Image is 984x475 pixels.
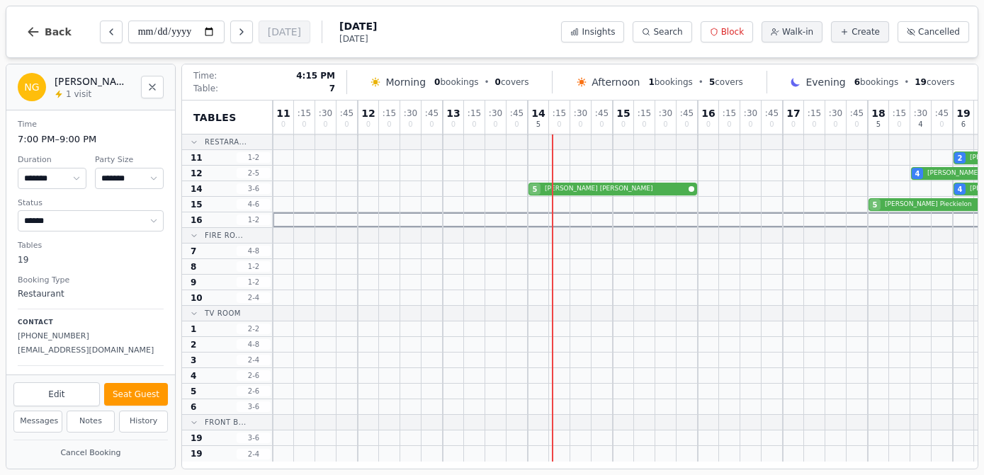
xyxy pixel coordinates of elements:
button: Messages [13,411,62,433]
span: 3 - 6 [237,433,271,443]
span: : 30 [489,109,502,118]
button: Next day [230,21,253,43]
span: 16 [191,214,203,226]
span: : 45 [850,109,864,118]
button: Back [15,15,83,49]
span: bookings [434,76,478,88]
span: Create [852,26,880,38]
span: 0 [748,121,752,128]
span: 10 [191,292,203,304]
span: Afternoon [592,75,640,89]
span: Table: [193,83,218,94]
span: : 30 [319,109,332,118]
span: 4 - 8 [237,339,271,350]
p: [EMAIL_ADDRESS][DOMAIN_NAME] [18,345,164,357]
span: 1 visit [66,88,91,100]
span: : 30 [744,109,757,118]
button: Cancelled [898,21,969,42]
button: Edit [13,382,100,406]
span: : 15 [638,109,651,118]
span: 3 - 6 [237,401,271,412]
span: Tables [193,110,237,125]
span: 8 [191,261,196,273]
span: 6 [961,121,966,128]
p: Contact [18,318,164,328]
span: • [485,76,490,88]
span: : 15 [808,109,821,118]
span: Evening [805,75,845,89]
span: 1 - 2 [237,277,271,287]
span: 14 [531,108,545,118]
span: 0 [302,121,306,128]
p: [PHONE_NUMBER] [18,331,164,343]
span: 1 - 2 [237,152,271,163]
span: bookings [854,76,898,88]
button: Cancel Booking [13,445,168,462]
span: 3 - 6 [237,183,271,194]
span: 12 [191,168,203,179]
span: 4 [918,121,922,128]
dt: Booking Type [18,275,164,287]
span: Cancelled [918,26,960,38]
span: 19 [191,433,203,444]
span: : 45 [510,109,524,118]
span: : 45 [765,109,779,118]
button: Walk-in [762,21,822,42]
span: • [699,76,703,88]
div: NG [18,73,46,101]
span: 0 [642,121,646,128]
span: : 45 [340,109,354,118]
dt: Party Size [95,154,164,166]
span: 0 [495,77,501,87]
span: 0 [791,121,796,128]
span: 5 [191,386,196,397]
span: 2 - 6 [237,370,271,381]
span: Morning [385,75,426,89]
span: 0 [684,121,689,128]
span: Front B... [205,417,247,428]
button: [DATE] [259,21,310,43]
span: 7 [191,246,196,257]
span: 0 [344,121,349,128]
span: 7 [329,83,335,94]
span: 0 [599,121,604,128]
span: covers [709,76,743,88]
dd: Restaurant [18,287,164,300]
span: : 15 [893,109,906,118]
span: : 45 [680,109,694,118]
span: 18 [871,108,885,118]
span: 2 - 2 [237,324,271,334]
span: 5 [876,121,881,128]
span: 1 - 2 [237,214,271,225]
span: 2 [958,153,963,164]
span: : 30 [829,109,842,118]
span: [DATE] [339,33,377,45]
button: Search [633,21,691,42]
span: 4 [191,370,196,382]
button: Notes [67,411,115,433]
button: Create [831,21,889,42]
button: History [119,411,168,433]
dt: Tables [18,240,164,252]
span: : 15 [468,109,481,118]
span: 1 - 2 [237,261,271,272]
span: Block [721,26,744,38]
span: 6 [191,401,196,413]
span: covers [915,76,954,88]
span: : 30 [404,109,417,118]
dt: Duration [18,154,86,166]
h2: [PERSON_NAME] [PERSON_NAME] [55,74,132,88]
span: Restara... [205,137,247,147]
span: 3 [191,355,196,366]
span: 15 [616,108,630,118]
span: 0 [663,121,667,128]
span: : 30 [914,109,927,118]
span: 0 [706,121,711,128]
span: bookings [648,76,692,88]
span: 0 [429,121,434,128]
span: 0 [493,121,497,128]
span: 12 [361,108,375,118]
span: 0 [323,121,327,128]
span: • [904,76,909,88]
span: 19 [956,108,970,118]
